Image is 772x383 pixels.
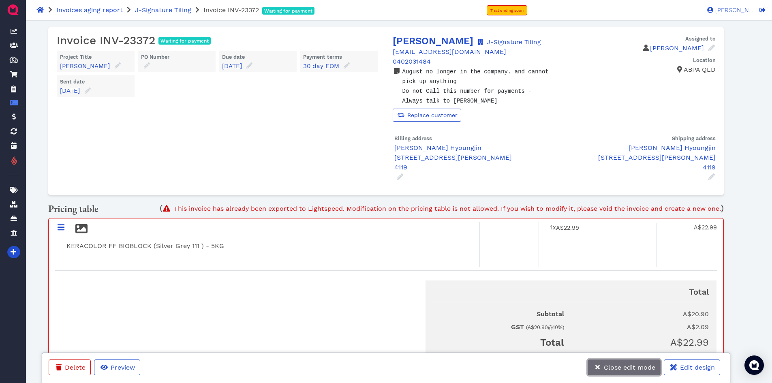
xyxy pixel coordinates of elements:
span: A$2.09 [687,323,709,331]
span: Billing address [394,135,432,141]
span: Payment terms [303,54,342,60]
a: Replace customer [393,109,462,122]
span: A$22.99 [694,224,717,231]
span: Due date [222,54,245,60]
div: [PERSON_NAME] Hyoungjin [394,143,555,153]
span: A$22.99 [670,337,709,348]
span: A$22.99 [556,224,579,233]
a: [DATE] [222,62,254,70]
tspan: $ [12,58,14,62]
a: [PERSON_NAME] [393,35,473,47]
p: ABPA QLD [554,65,716,75]
span: Subtotal [537,310,564,318]
img: lightspeed_flame_logo.png [11,156,18,166]
span: Close edit mode [603,364,655,371]
span: Shipping address [672,135,716,141]
a: [PERSON_NAME] [650,44,716,52]
span: Invoice INV-23372 [57,34,155,47]
small: ( @ 10 %) [526,324,564,330]
span: Trial ending soon [490,8,524,13]
p: [STREET_ADDRESS][PERSON_NAME] [561,153,716,163]
a: [PERSON_NAME] Hyoungjin[STREET_ADDRESS][PERSON_NAME]4119 [561,143,716,181]
span: A$20.90 [683,310,709,318]
pre: August no longer in the company. and cannot pick up anything Do not Call this number for payments... [402,68,552,104]
h5: ( ) [160,203,724,215]
a: 0402031484 [393,58,431,65]
span: Edit design [679,364,715,371]
a: Trial ending soon [487,5,527,15]
span: Pricing table [48,202,98,215]
span: [PERSON_NAME] [713,7,754,13]
span: A$20.90 [528,324,548,330]
a: [PERSON_NAME] [703,6,754,13]
button: Edit design [664,359,720,375]
button: Preview [94,359,140,375]
p: 4119 [561,163,716,172]
div: KERACOLOR FF BIOBLOCK (Silver Grey 111 ) - 5KG [66,241,442,251]
button: Close edit mode [588,359,661,375]
a: 30 day EOM [303,62,351,70]
dt: GST [426,322,570,335]
a: J-Signature Tiling [135,6,191,14]
span: 1 [550,223,553,232]
div: [PERSON_NAME] Hyoungjin [561,143,716,153]
a: [PERSON_NAME] [60,62,122,70]
span: Assigned to [685,36,716,42]
span: [DATE] [222,62,242,70]
a: J-Signature Tiling [477,39,541,46]
span: Total [540,337,564,348]
a: [PERSON_NAME] Hyoungjin[STREET_ADDRESS][PERSON_NAME]4119 [394,143,555,181]
span: [DATE] [60,87,80,94]
img: QuoteM_icon_flat.png [6,3,19,16]
span: Waiting for payment [160,39,209,43]
p: 4119 [394,163,555,172]
div: Open Intercom Messenger [744,355,764,375]
span: Replace customer [406,112,458,118]
p: [STREET_ADDRESS][PERSON_NAME] [394,153,555,163]
span: Preview [109,364,135,371]
span: This invoice has already been exported to Lightspeed. Modification on the pricing table is not al... [174,205,721,212]
span: Invoice INV-23372 [203,6,259,14]
span: Project Title [60,54,92,60]
a: [DATE] [60,87,92,94]
span: Location [693,57,716,63]
button: Delete [49,359,91,375]
span: x [553,223,556,232]
span: Total [689,287,709,297]
span: Waiting for payment [264,9,312,13]
a: Invoices aging report [56,6,123,14]
span: Sent date [60,79,85,85]
span: PO Number [141,54,169,60]
a: [EMAIL_ADDRESS][DOMAIN_NAME] [393,48,506,56]
span: Delete [64,364,86,371]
